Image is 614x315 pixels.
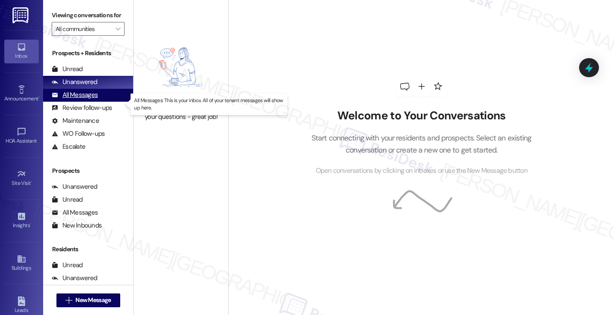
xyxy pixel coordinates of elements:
div: All Messages [52,208,98,217]
input: All communities [56,22,111,36]
label: Viewing conversations for [52,9,125,22]
a: Site Visit • [4,167,39,190]
div: Unread [52,261,83,270]
div: Unanswered [52,274,97,283]
a: Inbox [4,40,39,63]
div: Unanswered [52,182,97,191]
div: WO Follow-ups [52,129,105,138]
div: Prospects + Residents [43,49,133,58]
div: Unanswered [52,78,97,87]
button: New Message [56,293,120,307]
div: Escalate [52,142,85,151]
div: Unread [52,65,83,74]
span: Open conversations by clicking on inboxes or use the New Message button [316,165,527,176]
div: Prospects [43,166,133,175]
a: Insights • [4,209,39,232]
div: Unread [52,195,83,204]
span: • [30,221,31,227]
img: ResiDesk Logo [12,7,30,23]
div: Maintenance [52,116,99,125]
p: All Messages: This is your inbox. All of your tenant messages will show up here. [134,97,284,112]
img: empty-state [143,36,219,99]
a: Buildings [4,252,39,275]
a: HOA Assistant [4,125,39,148]
i:  [115,25,120,32]
i:  [65,297,72,304]
span: New Message [75,296,111,305]
span: • [31,179,32,185]
p: Start connecting with your residents and prospects. Select an existing conversation or create a n... [298,132,545,156]
div: Review follow-ups [52,103,112,112]
div: Residents [43,245,133,254]
h2: Welcome to Your Conversations [298,109,545,123]
div: All Messages [52,90,98,100]
div: New Inbounds [52,221,102,230]
span: • [38,94,40,100]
